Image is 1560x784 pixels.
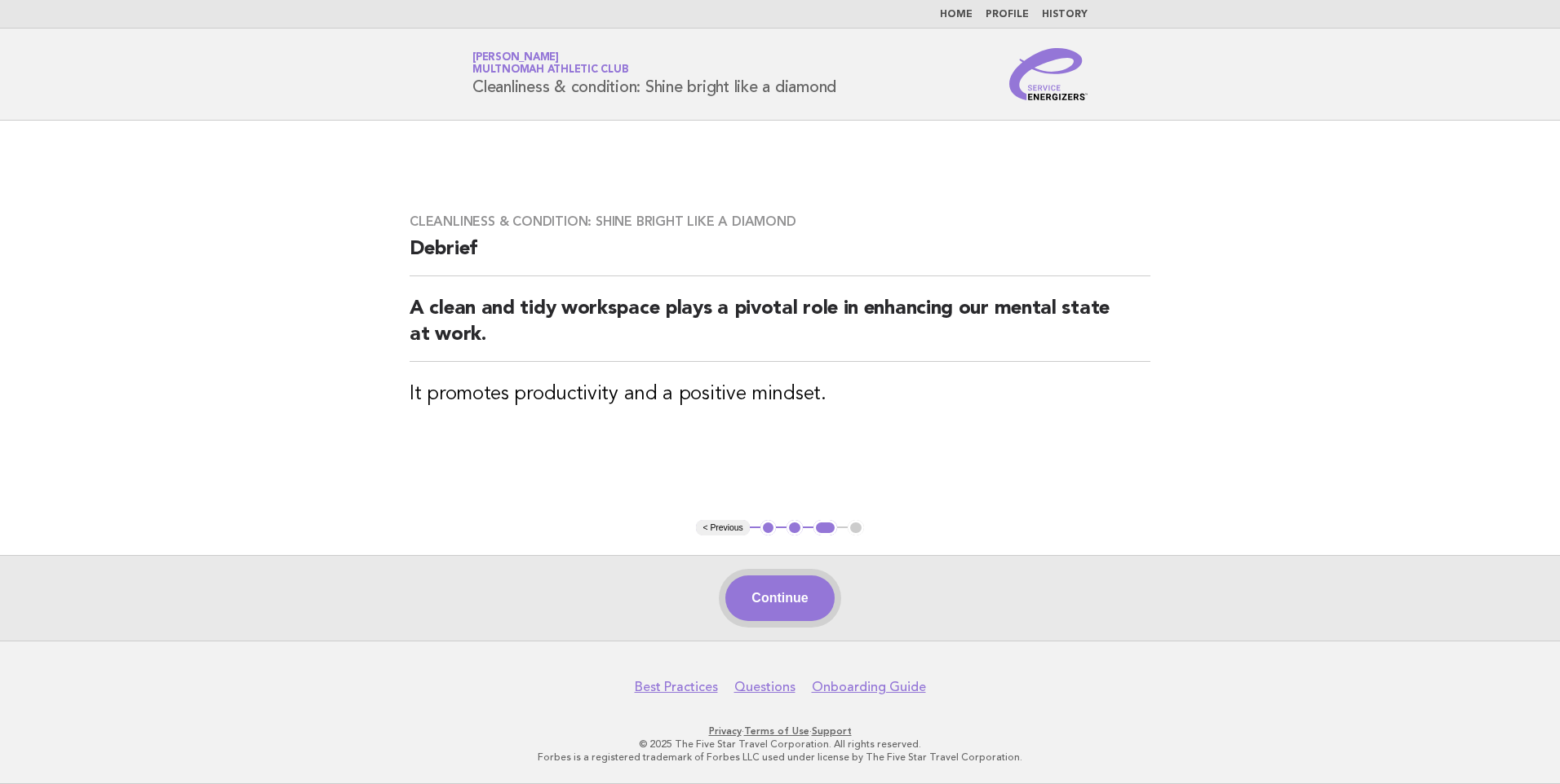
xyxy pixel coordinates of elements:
button: 2 [787,520,803,536]
p: · · [281,725,1279,738]
a: Onboarding Guide [812,679,926,695]
button: Continue [725,575,834,621]
h3: Cleanliness & condition: Shine bright like a diamond [410,214,1150,230]
a: Home [940,10,973,20]
a: Terms of Use [744,725,809,737]
h1: Cleanliness & condition: Shine bright like a diamond [472,53,836,95]
a: Profile [986,10,1029,20]
h3: It promotes productivity and a positive mindset. [410,381,1150,407]
button: < Previous [696,520,749,536]
button: 3 [813,520,837,536]
a: Support [812,725,852,737]
a: Privacy [709,725,742,737]
p: Forbes is a registered trademark of Forbes LLC used under license by The Five Star Travel Corpora... [281,751,1279,764]
a: [PERSON_NAME]Multnomah Athletic Club [472,52,628,75]
h2: A clean and tidy workspace plays a pivotal role in enhancing our mental state at work. [410,296,1150,362]
span: Multnomah Athletic Club [472,65,628,76]
button: 1 [760,520,777,536]
h2: Debrief [410,236,1150,276]
p: © 2025 The Five Star Travel Corporation. All rights reserved. [281,738,1279,751]
img: Service Energizers [1009,48,1088,100]
a: Best Practices [635,679,718,695]
a: Questions [734,679,796,695]
a: History [1042,10,1088,20]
